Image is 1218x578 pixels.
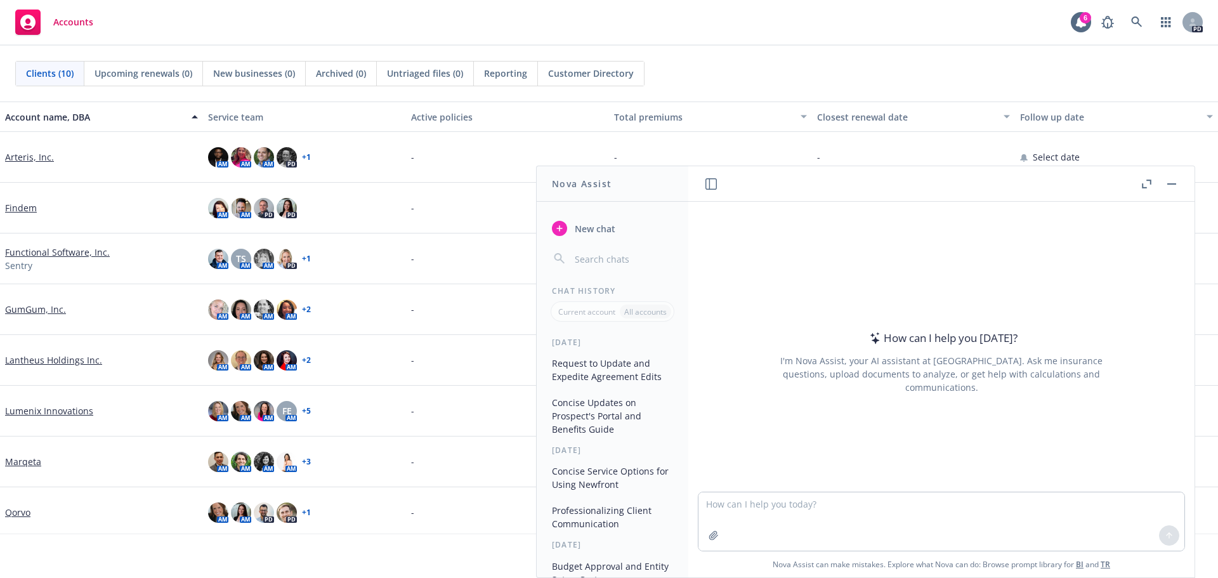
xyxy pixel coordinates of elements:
[817,110,996,124] div: Closest renewal date
[302,255,311,263] a: + 1
[254,147,274,167] img: photo
[547,500,678,534] button: Professionalizing Client Communication
[254,249,274,269] img: photo
[302,509,311,516] a: + 1
[411,110,604,124] div: Active policies
[1080,12,1091,23] div: 6
[231,198,251,218] img: photo
[231,452,251,472] img: photo
[5,506,30,519] a: Qorvo
[1076,559,1084,570] a: BI
[1153,10,1179,35] a: Switch app
[277,147,297,167] img: photo
[302,306,311,313] a: + 2
[558,306,615,317] p: Current account
[1015,102,1218,132] button: Follow up date
[5,150,54,164] a: Arteris, Inc.
[208,452,228,472] img: photo
[277,198,297,218] img: photo
[5,303,66,316] a: GumGum, Inc.
[547,461,678,495] button: Concise Service Options for Using Newfront
[302,154,311,161] a: + 1
[208,401,228,421] img: photo
[302,458,311,466] a: + 3
[1124,10,1149,35] a: Search
[614,150,617,164] span: -
[5,259,32,272] span: Sentry
[236,252,246,265] span: TS
[208,350,228,371] img: photo
[548,67,634,80] span: Customer Directory
[817,150,820,164] span: -
[1020,110,1199,124] div: Follow up date
[277,350,297,371] img: photo
[5,201,37,214] a: Findem
[5,455,41,468] a: Marqeta
[254,401,274,421] img: photo
[411,353,414,367] span: -
[254,502,274,523] img: photo
[609,102,812,132] button: Total premiums
[53,17,93,27] span: Accounts
[231,147,251,167] img: photo
[254,198,274,218] img: photo
[411,506,414,519] span: -
[387,67,463,80] span: Untriaged files (0)
[5,246,110,259] a: Functional Software, Inc.
[572,222,615,235] span: New chat
[572,250,673,268] input: Search chats
[693,551,1189,577] span: Nova Assist can make mistakes. Explore what Nova can do: Browse prompt library for and
[812,102,1015,132] button: Closest renewal date
[302,357,311,364] a: + 2
[1101,559,1110,570] a: TR
[95,67,192,80] span: Upcoming renewals (0)
[277,249,297,269] img: photo
[208,249,228,269] img: photo
[624,306,667,317] p: All accounts
[231,350,251,371] img: photo
[277,299,297,320] img: photo
[5,353,102,367] a: Lantheus Holdings Inc.
[208,147,228,167] img: photo
[547,217,678,240] button: New chat
[1095,10,1120,35] a: Report a Bug
[231,401,251,421] img: photo
[537,286,688,296] div: Chat History
[277,502,297,523] img: photo
[208,198,228,218] img: photo
[537,445,688,456] div: [DATE]
[411,303,414,316] span: -
[537,539,688,550] div: [DATE]
[411,455,414,468] span: -
[231,299,251,320] img: photo
[484,67,527,80] span: Reporting
[552,177,612,190] h1: Nova Assist
[866,330,1018,346] div: How can I help you [DATE]?
[213,67,295,80] span: New businesses (0)
[5,404,93,417] a: Lumenix Innovations
[203,102,406,132] button: Service team
[406,102,609,132] button: Active policies
[537,337,688,348] div: [DATE]
[5,110,184,124] div: Account name, DBA
[763,354,1120,394] div: I'm Nova Assist, your AI assistant at [GEOGRAPHIC_DATA]. Ask me insurance questions, upload docum...
[316,67,366,80] span: Archived (0)
[411,201,414,214] span: -
[1033,150,1080,164] span: Select date
[26,67,74,80] span: Clients (10)
[411,150,414,164] span: -
[208,502,228,523] img: photo
[10,4,98,40] a: Accounts
[302,407,311,415] a: + 5
[277,452,297,472] img: photo
[231,502,251,523] img: photo
[411,404,414,417] span: -
[208,110,401,124] div: Service team
[208,299,228,320] img: photo
[547,392,678,440] button: Concise Updates on Prospect's Portal and Benefits Guide
[547,353,678,387] button: Request to Update and Expedite Agreement Edits
[254,299,274,320] img: photo
[282,404,292,417] span: FE
[614,110,793,124] div: Total premiums
[254,452,274,472] img: photo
